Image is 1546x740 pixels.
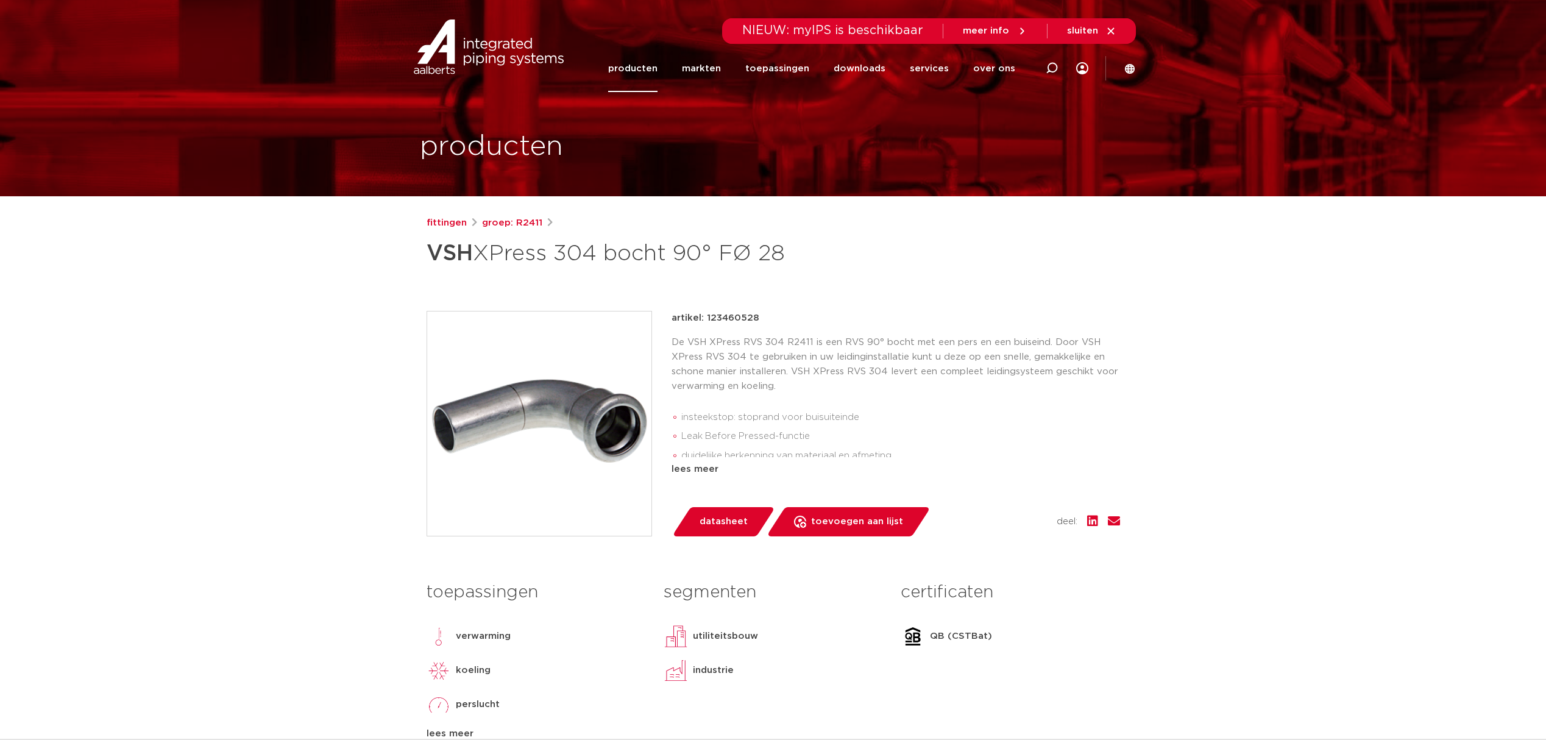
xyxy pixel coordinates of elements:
a: downloads [834,45,885,92]
a: services [910,45,949,92]
p: koeling [456,663,491,678]
a: datasheet [672,507,775,536]
h3: toepassingen [427,580,645,605]
p: perslucht [456,697,500,712]
img: perslucht [427,692,451,717]
p: artikel: 123460528 [672,311,759,326]
span: sluiten [1067,26,1098,35]
a: groep: R2411 [482,216,542,230]
img: utiliteitsbouw [664,624,688,649]
a: markten [682,45,721,92]
nav: Menu [608,45,1015,92]
img: verwarming [427,624,451,649]
span: toevoegen aan lijst [811,512,903,532]
p: De VSH XPress RVS 304 R2411 is een RVS 90° bocht met een pers en een buiseind. Door VSH XPress RV... [672,335,1120,394]
h1: XPress 304 bocht 90° FØ 28 [427,235,884,272]
a: meer info [963,26,1027,37]
p: industrie [693,663,734,678]
li: insteekstop: stoprand voor buisuiteinde [681,408,1120,427]
li: Leak Before Pressed-functie [681,427,1120,446]
p: QB (CSTBat) [930,629,992,644]
h3: segmenten [664,580,882,605]
span: NIEUW: myIPS is beschikbaar [742,24,923,37]
img: QB (CSTBat) [901,624,925,649]
h1: producten [420,127,563,166]
a: over ons [973,45,1015,92]
h3: certificaten [901,580,1119,605]
span: deel: [1057,514,1077,529]
a: sluiten [1067,26,1116,37]
li: duidelijke herkenning van materiaal en afmeting [681,446,1120,466]
strong: VSH [427,243,473,265]
a: fittingen [427,216,467,230]
p: utiliteitsbouw [693,629,758,644]
img: koeling [427,658,451,683]
p: verwarming [456,629,511,644]
div: lees meer [672,462,1120,477]
img: Product Image for VSH XPress 304 bocht 90° FØ 28 [427,311,651,536]
a: toepassingen [745,45,809,92]
a: producten [608,45,658,92]
img: industrie [664,658,688,683]
span: meer info [963,26,1009,35]
span: datasheet [700,512,748,532]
